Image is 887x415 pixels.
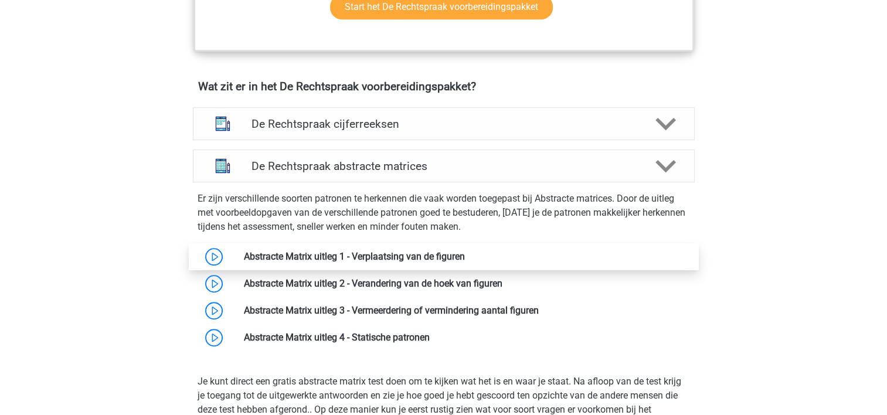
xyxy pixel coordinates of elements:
[208,108,238,139] img: cijferreeksen
[252,159,635,173] h4: De Rechtspraak abstracte matrices
[235,277,694,291] div: Abstracte Matrix uitleg 2 - Verandering van de hoek van figuren
[235,304,694,318] div: Abstracte Matrix uitleg 3 - Vermeerdering of vermindering aantal figuren
[208,151,238,181] img: abstracte matrices
[198,192,690,234] p: Er zijn verschillende soorten patronen te herkennen die vaak worden toegepast bij Abstracte matri...
[235,250,694,264] div: Abstracte Matrix uitleg 1 - Verplaatsing van de figuren
[252,117,635,131] h4: De Rechtspraak cijferreeksen
[235,331,694,345] div: Abstracte Matrix uitleg 4 - Statische patronen
[188,107,699,140] a: cijferreeksen De Rechtspraak cijferreeksen
[198,80,689,93] h4: Wat zit er in het De Rechtspraak voorbereidingspakket?
[188,149,699,182] a: abstracte matrices De Rechtspraak abstracte matrices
